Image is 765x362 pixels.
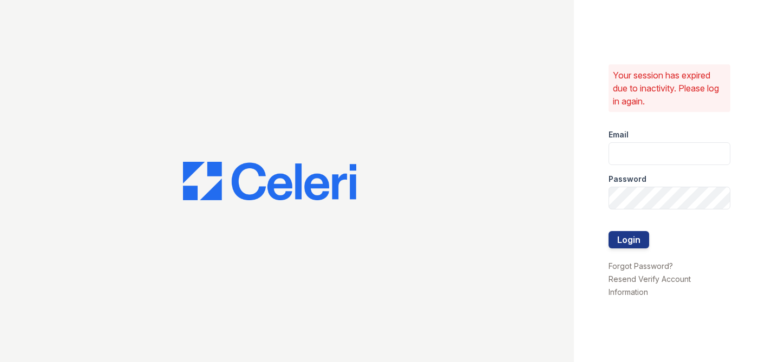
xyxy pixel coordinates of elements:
p: Your session has expired due to inactivity. Please log in again. [613,69,726,108]
img: CE_Logo_Blue-a8612792a0a2168367f1c8372b55b34899dd931a85d93a1a3d3e32e68fde9ad4.png [183,162,356,201]
button: Login [609,231,649,248]
label: Password [609,174,646,185]
label: Email [609,129,629,140]
a: Resend Verify Account Information [609,274,691,297]
a: Forgot Password? [609,261,673,271]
